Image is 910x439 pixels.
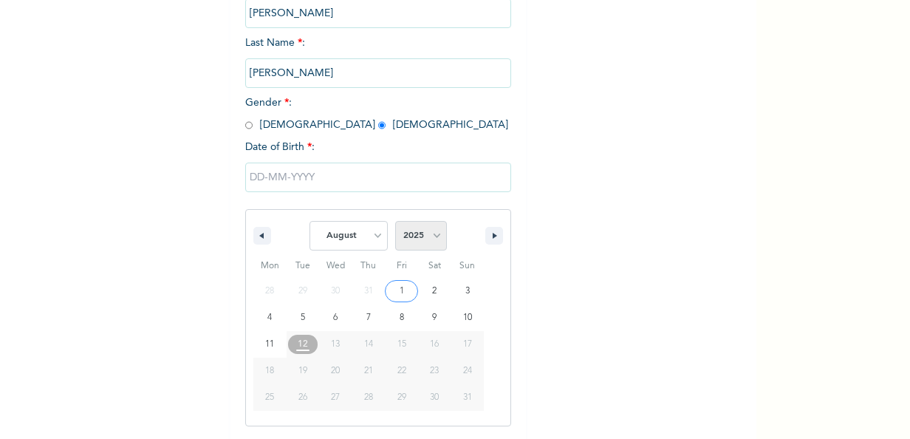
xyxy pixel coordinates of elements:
span: 4 [267,304,272,331]
button: 19 [287,358,320,384]
button: 7 [352,304,386,331]
button: 28 [352,384,386,411]
span: 24 [463,358,472,384]
span: 16 [430,331,439,358]
button: 12 [287,331,320,358]
span: 5 [301,304,305,331]
span: 28 [364,384,373,411]
span: Sun [451,254,484,278]
span: 15 [397,331,406,358]
button: 27 [319,384,352,411]
span: 2 [432,278,437,304]
span: 19 [298,358,307,384]
button: 30 [418,384,451,411]
button: 26 [287,384,320,411]
button: 6 [319,304,352,331]
span: 21 [364,358,373,384]
input: Enter your last name [245,58,511,88]
button: 11 [253,331,287,358]
span: 9 [432,304,437,331]
span: 7 [366,304,371,331]
button: 21 [352,358,386,384]
button: 15 [385,331,418,358]
span: Wed [319,254,352,278]
span: 13 [331,331,340,358]
button: 16 [418,331,451,358]
button: 31 [451,384,484,411]
button: 22 [385,358,418,384]
span: 11 [265,331,274,358]
button: 17 [451,331,484,358]
span: 23 [430,358,439,384]
span: 27 [331,384,340,411]
input: DD-MM-YYYY [245,163,511,192]
span: Tue [287,254,320,278]
button: 2 [418,278,451,304]
span: 17 [463,331,472,358]
span: Thu [352,254,386,278]
button: 4 [253,304,287,331]
button: 29 [385,384,418,411]
button: 1 [385,278,418,304]
span: 31 [463,384,472,411]
button: 18 [253,358,287,384]
span: 3 [465,278,470,304]
span: 29 [397,384,406,411]
span: 6 [333,304,338,331]
span: Date of Birth : [245,140,315,155]
span: Last Name : [245,38,511,78]
span: 30 [430,384,439,411]
span: Sat [418,254,451,278]
span: 26 [298,384,307,411]
span: Mon [253,254,287,278]
span: 18 [265,358,274,384]
button: 10 [451,304,484,331]
button: 23 [418,358,451,384]
span: 14 [364,331,373,358]
button: 5 [287,304,320,331]
span: 12 [298,331,308,358]
button: 3 [451,278,484,304]
button: 25 [253,384,287,411]
button: 24 [451,358,484,384]
button: 20 [319,358,352,384]
button: 8 [385,304,418,331]
span: 1 [400,278,404,304]
span: 20 [331,358,340,384]
span: 22 [397,358,406,384]
span: 10 [463,304,472,331]
span: Gender : [DEMOGRAPHIC_DATA] [DEMOGRAPHIC_DATA] [245,98,508,130]
span: 8 [400,304,404,331]
button: 14 [352,331,386,358]
button: 13 [319,331,352,358]
span: Fri [385,254,418,278]
span: 25 [265,384,274,411]
button: 9 [418,304,451,331]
